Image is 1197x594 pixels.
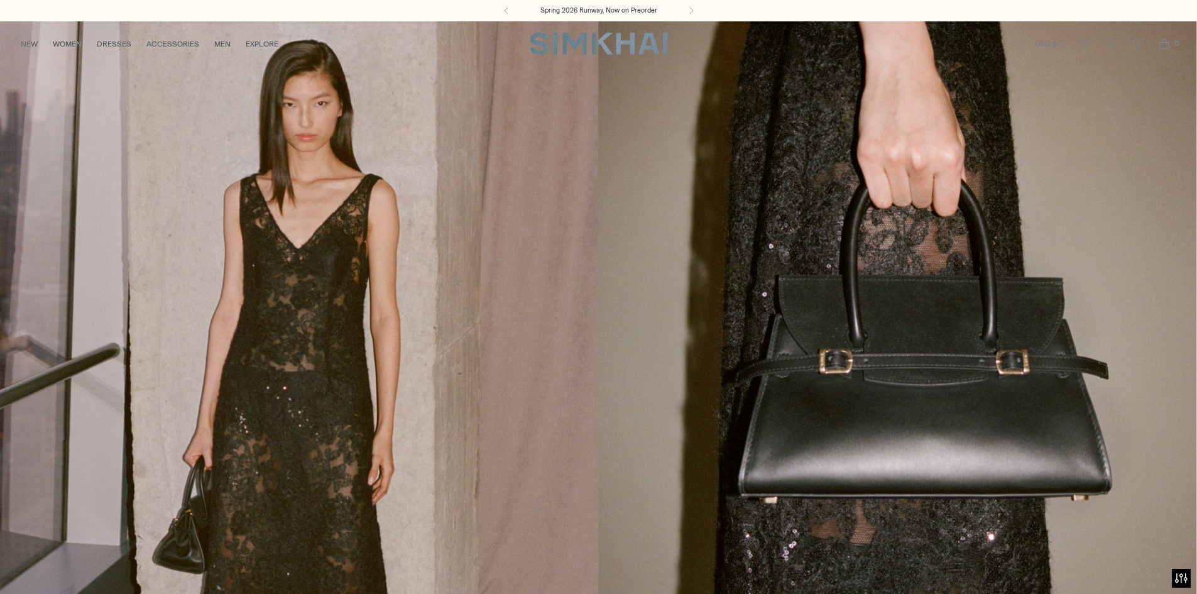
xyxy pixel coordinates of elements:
[1073,31,1098,57] a: Open search modal
[21,30,38,58] a: NEW
[1125,31,1151,57] a: Wishlist
[540,6,657,16] a: Spring 2026 Runway, Now on Preorder
[146,30,199,58] a: ACCESSORIES
[1099,31,1124,57] a: Go to the account page
[1035,30,1068,58] button: USD $
[214,30,231,58] a: MEN
[1171,38,1182,49] span: 0
[530,31,668,56] a: SIMKHAI
[246,30,278,58] a: EXPLORE
[1152,31,1177,57] a: Open cart modal
[53,30,82,58] a: WOMEN
[97,30,131,58] a: DRESSES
